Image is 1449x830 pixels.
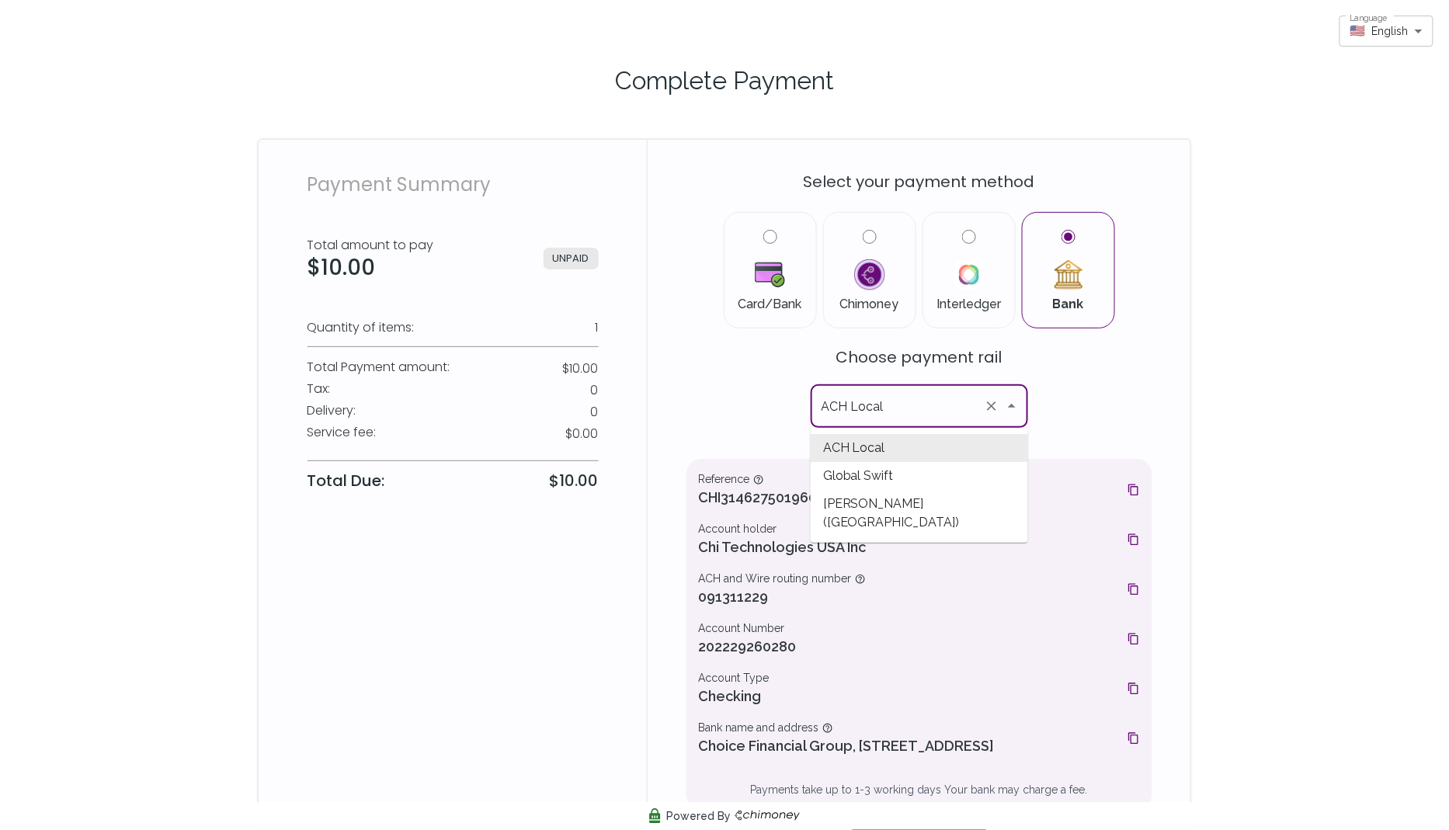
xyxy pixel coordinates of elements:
[596,318,599,337] p: 1
[981,395,1002,417] button: Clear
[699,686,1121,707] p: Checking
[308,401,356,420] p: Delivery :
[699,487,1121,509] p: CHI314627501960330
[1053,259,1084,290] img: Bank
[811,462,1028,490] span: Global Swift
[936,230,1002,311] label: Interledger
[699,521,777,537] span: Account holder
[550,470,599,491] p: $10.00
[811,346,1028,369] p: Choose payment rail
[591,381,599,400] p: 0
[699,670,770,686] span: Account Type
[591,403,599,422] p: 0
[277,62,1172,99] p: Complete Payment
[745,769,1094,797] p: Payments take up to 1-3 working days Your bank may charge a fee.
[811,434,1028,462] span: ACH Local
[308,358,450,377] p: Total Payment amount :
[308,236,434,255] p: Total amount to pay
[1340,16,1433,45] div: 🇺🇸English
[755,259,784,290] img: Card/Bank
[566,425,599,443] p: $0.00
[1372,23,1409,39] span: English
[962,230,976,244] input: InterledgerInterledger
[308,255,434,281] h3: $10.00
[1062,230,1075,244] input: BankBank
[699,735,1121,757] p: Choice Financial Group, [STREET_ADDRESS]
[308,171,599,199] p: Payment Summary
[1350,12,1388,24] label: Language
[763,230,777,244] input: Card/BankCard/Bank
[699,471,764,487] span: Reference
[699,537,1121,558] p: Chi Technologies USA Inc
[308,423,377,442] p: Service fee :
[308,469,385,492] p: Total Due:
[699,620,785,636] span: Account Number
[954,259,985,290] img: Interledger
[1001,395,1023,417] button: Close
[1035,230,1102,311] label: Bank
[308,380,331,398] p: Tax :
[737,230,804,311] label: Card/Bank
[854,259,885,290] img: Chimoney
[544,248,599,269] span: UNPAID
[686,170,1152,193] p: Select your payment method
[563,359,599,378] p: $10.00
[863,230,877,244] input: ChimoneyChimoney
[308,318,415,337] p: Quantity of items:
[699,636,1121,658] p: 202229260280
[699,571,866,586] span: ACH and Wire routing number
[836,230,903,311] label: Chimoney
[699,586,1121,608] p: 091311229
[699,720,833,735] span: Bank name and address
[811,490,1028,537] span: [PERSON_NAME] ([GEOGRAPHIC_DATA])
[1350,23,1366,39] span: 🇺🇸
